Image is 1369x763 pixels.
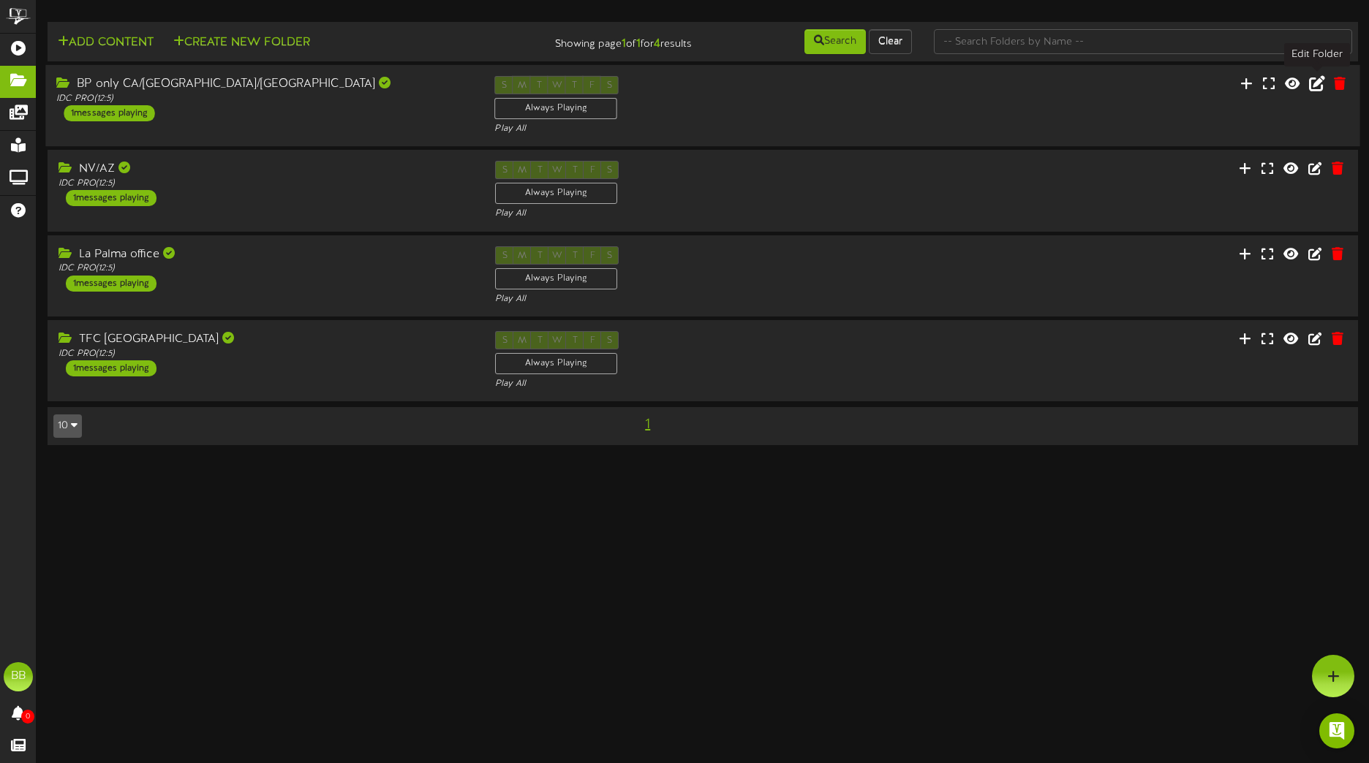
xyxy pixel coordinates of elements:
[4,662,33,691] div: BB
[59,331,473,348] div: TFC [GEOGRAPHIC_DATA]
[495,353,617,374] div: Always Playing
[21,710,34,724] span: 0
[59,246,473,263] div: La Palma office
[53,414,82,438] button: 10
[56,76,472,93] div: BP only CA/[GEOGRAPHIC_DATA]/[GEOGRAPHIC_DATA]
[56,93,472,105] div: IDC PRO ( 12:5 )
[804,29,866,54] button: Search
[66,360,156,376] div: 1 messages playing
[169,34,314,52] button: Create New Folder
[483,28,703,53] div: Showing page of for results
[641,417,654,433] span: 1
[654,37,660,50] strong: 4
[66,276,156,292] div: 1 messages playing
[66,190,156,206] div: 1 messages playing
[494,98,617,119] div: Always Playing
[1319,713,1354,748] div: Open Intercom Messenger
[869,29,912,54] button: Clear
[636,37,641,50] strong: 1
[53,34,158,52] button: Add Content
[64,105,154,121] div: 1 messages playing
[495,208,910,220] div: Play All
[494,123,910,135] div: Play All
[495,378,910,390] div: Play All
[495,268,617,289] div: Always Playing
[495,183,617,204] div: Always Playing
[59,348,473,360] div: IDC PRO ( 12:5 )
[495,293,910,305] div: Play All
[59,161,473,178] div: NV/AZ
[622,37,626,50] strong: 1
[59,178,473,190] div: IDC PRO ( 12:5 )
[59,262,473,275] div: IDC PRO ( 12:5 )
[934,29,1352,54] input: -- Search Folders by Name --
